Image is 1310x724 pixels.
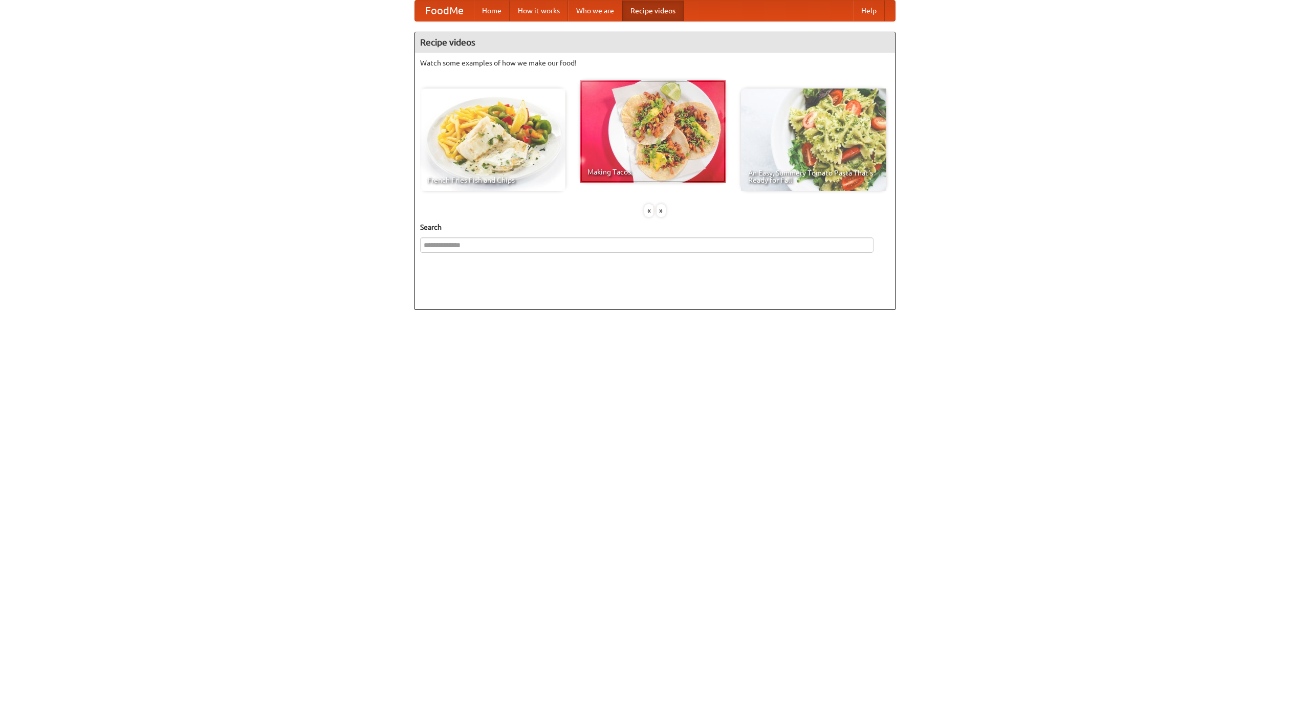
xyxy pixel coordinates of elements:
[474,1,510,21] a: Home
[748,169,879,184] span: An Easy, Summery Tomato Pasta That's Ready for Fall
[415,1,474,21] a: FoodMe
[853,1,885,21] a: Help
[420,58,890,68] p: Watch some examples of how we make our food!
[657,204,666,217] div: »
[622,1,684,21] a: Recipe videos
[427,177,558,184] span: French Fries Fish and Chips
[420,222,890,232] h5: Search
[568,1,622,21] a: Who we are
[644,204,653,217] div: «
[415,32,895,53] h4: Recipe videos
[510,1,568,21] a: How it works
[420,89,565,191] a: French Fries Fish and Chips
[580,80,726,183] a: Making Tacos
[587,168,718,175] span: Making Tacos
[741,89,886,191] a: An Easy, Summery Tomato Pasta That's Ready for Fall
